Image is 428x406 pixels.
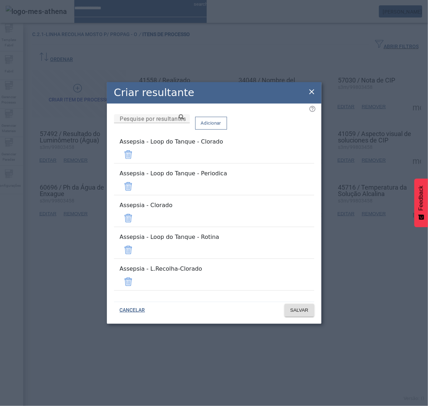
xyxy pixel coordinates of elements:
[201,120,221,127] span: Adicionar
[195,117,227,130] button: Adicionar
[120,137,309,146] div: Assepsia - Loop do Tanque - Clorado
[120,307,145,314] span: CANCELAR
[120,169,309,178] div: Assepsia - Loop do Tanque - Periodica
[114,304,151,317] button: CANCELAR
[418,186,424,211] span: Feedback
[120,201,309,210] div: Assepsia - Clorado
[120,233,309,241] div: Assepsia - Loop do Tanque - Rotina
[120,115,186,122] mat-label: Pesquise por resultantes
[114,85,195,100] h2: Criar resultante
[120,115,184,123] input: Number
[290,307,309,314] span: SALVAR
[285,304,314,317] button: SALVAR
[414,179,428,227] button: Feedback - Mostrar pesquisa
[120,265,309,273] div: Assepsia - L.Recolha-Clorado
